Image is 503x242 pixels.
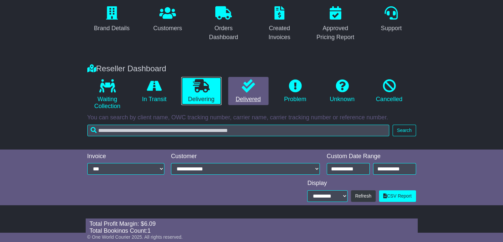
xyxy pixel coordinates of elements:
span: 6.09 [144,220,156,227]
a: Orders Dashboard [199,4,248,44]
div: Display [307,180,416,187]
a: Created Invoices [255,4,304,44]
div: Orders Dashboard [203,24,244,42]
a: CSV Report [379,190,416,202]
div: Created Invoices [259,24,300,42]
div: Invoice [87,153,165,160]
span: 1 [147,227,151,234]
div: Brand Details [94,24,130,33]
a: Cancelled [369,77,409,105]
div: Custom Date Range [327,153,416,160]
span: © One World Courier 2025. All rights reserved. [87,234,183,240]
p: You can search by client name, OWC tracking number, carrier name, carrier tracking number or refe... [87,114,416,121]
a: Problem [275,77,315,105]
a: In Transit [134,77,175,105]
button: Search [393,125,416,136]
a: Customers [149,4,186,35]
div: Total Profit Margin: $ [90,220,414,228]
a: Delivering [181,77,222,105]
a: Unknown [322,77,362,105]
div: Approved Pricing Report [315,24,356,42]
div: Customer [171,153,320,160]
div: Total Bookings Count: [90,227,414,235]
div: Reseller Dashboard [84,64,419,74]
a: Delivered [228,77,269,105]
a: Approved Pricing Report [311,4,360,44]
a: Brand Details [90,4,134,35]
a: Support [376,4,406,35]
div: Customers [153,24,182,33]
a: Waiting Collection [87,77,128,112]
div: Support [381,24,401,33]
button: Refresh [351,190,376,202]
